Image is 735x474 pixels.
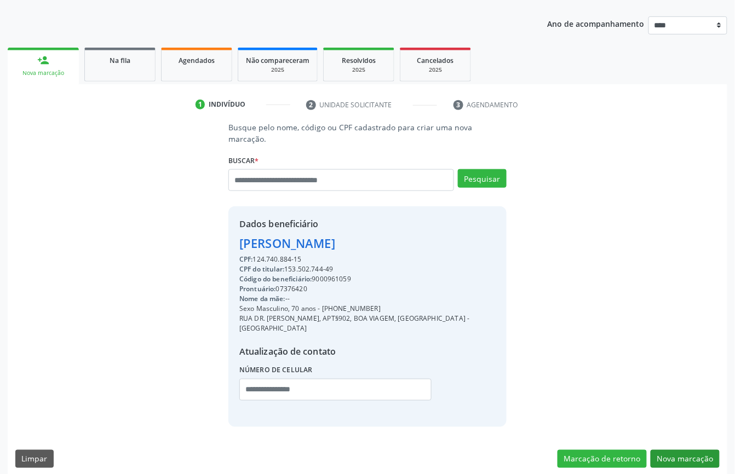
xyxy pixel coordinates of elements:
span: Resolvidos [342,56,376,65]
div: 9000961059 [239,274,496,284]
div: 2025 [246,66,309,74]
p: Busque pelo nome, código ou CPF cadastrado para criar uma nova marcação. [228,122,507,144]
div: 2025 [408,66,463,74]
button: Nova marcação [651,450,720,469]
button: Limpar [15,450,54,469]
span: Prontuário: [239,284,276,293]
span: Cancelados [417,56,454,65]
p: Ano de acompanhamento [548,16,645,30]
div: 124.740.884-15 [239,255,496,264]
span: CPF: [239,255,253,264]
div: -- [239,294,496,304]
button: Pesquisar [458,169,507,188]
div: Dados beneficiário [239,217,496,230]
span: Agendados [179,56,215,65]
div: RUA DR. [PERSON_NAME], APT§902, BOA VIAGEM, [GEOGRAPHIC_DATA] - [GEOGRAPHIC_DATA] [239,314,496,333]
div: 1 [196,100,205,109]
div: person_add [37,54,49,66]
label: Número de celular [239,362,313,379]
span: CPF do titular: [239,264,284,274]
label: Buscar [228,152,259,169]
span: Nome da mãe: [239,294,285,303]
span: Código do beneficiário: [239,274,312,284]
button: Marcação de retorno [558,450,647,469]
div: 07376420 [239,284,496,294]
div: 153.502.744-49 [239,264,496,274]
div: Indivíduo [209,100,245,109]
div: Sexo Masculino, 70 anos - [PHONE_NUMBER] [239,304,496,314]
span: Na fila [110,56,130,65]
div: Nova marcação [15,69,71,77]
div: [PERSON_NAME] [239,234,496,252]
span: Não compareceram [246,56,309,65]
div: Atualização de contato [239,345,496,358]
div: 2025 [331,66,386,74]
